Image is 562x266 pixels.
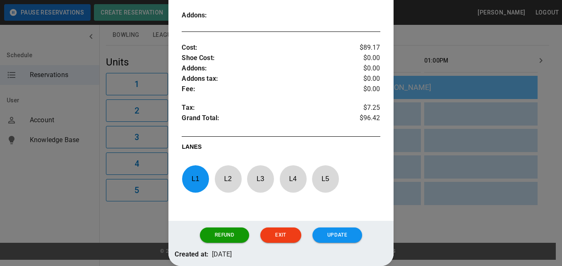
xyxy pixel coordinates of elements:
p: Cost : [182,43,347,53]
p: Tax : [182,103,347,113]
p: L 4 [279,169,307,189]
button: Update [312,227,362,243]
p: Shoe Cost : [182,53,347,63]
p: [DATE] [212,249,232,260]
p: $7.25 [347,103,380,113]
p: L 1 [182,169,209,189]
p: $0.00 [347,74,380,84]
p: L 3 [247,169,274,189]
p: $0.00 [347,63,380,74]
p: Grand Total : [182,113,347,126]
p: L 5 [312,169,339,189]
button: Refund [200,227,249,243]
p: $0.00 [347,53,380,63]
p: Addons tax : [182,74,347,84]
p: $89.17 [347,43,380,53]
p: Addons : [182,63,347,74]
p: $0.00 [347,84,380,94]
p: Fee : [182,84,347,94]
p: Created at: [175,249,209,260]
button: Exit [260,227,301,243]
p: Addons : [182,10,231,21]
p: $96.42 [347,113,380,126]
p: L 2 [214,169,242,189]
p: LANES [182,143,380,154]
